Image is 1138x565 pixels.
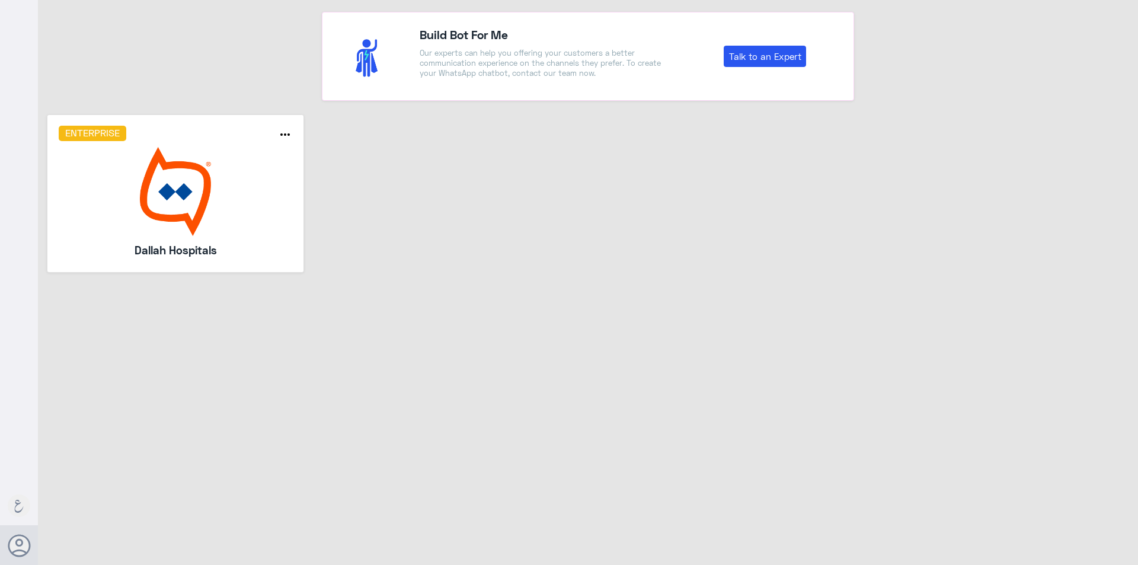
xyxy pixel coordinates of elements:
[90,242,261,258] h5: Dallah Hospitals
[724,46,806,67] a: Talk to an Expert
[59,126,127,141] h6: Enterprise
[420,48,667,78] p: Our experts can help you offering your customers a better communication experience on the channel...
[278,127,292,145] button: more_horiz
[59,147,293,236] img: bot image
[8,534,30,557] button: Avatar
[278,127,292,142] i: more_horiz
[420,25,667,43] h4: Build Bot For Me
